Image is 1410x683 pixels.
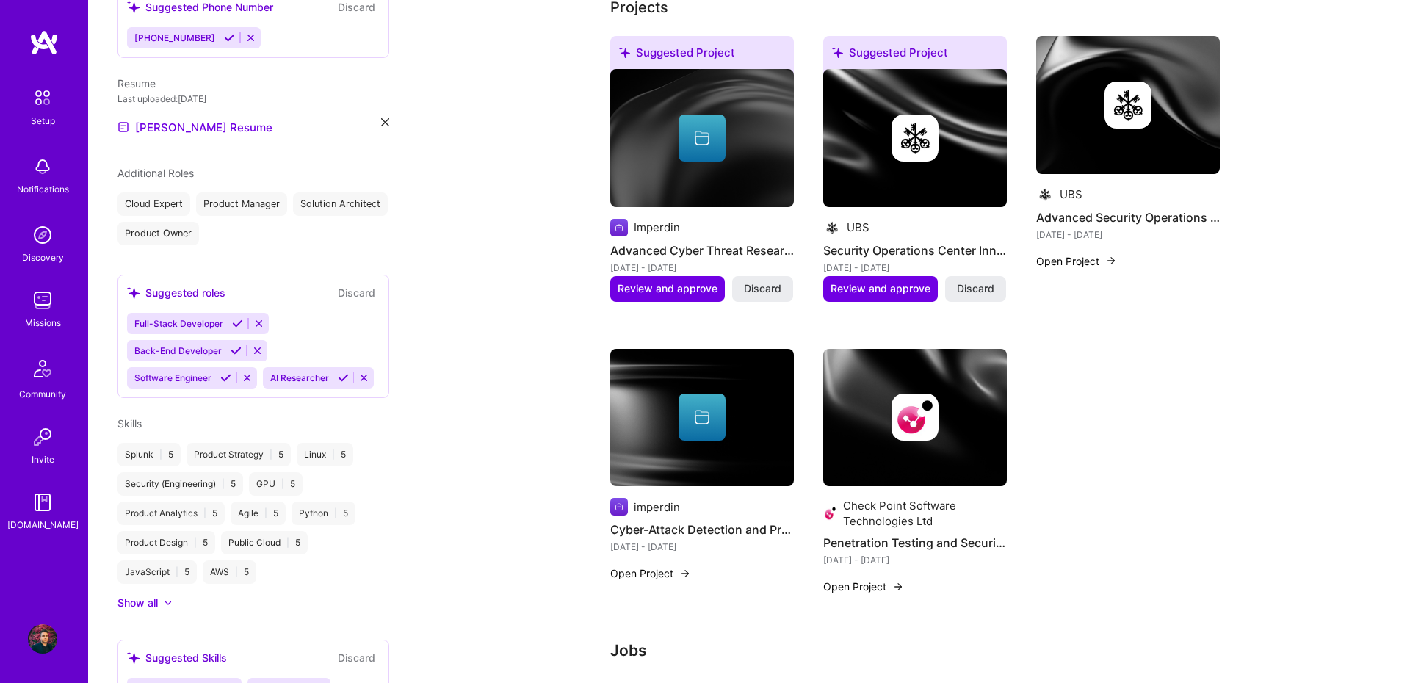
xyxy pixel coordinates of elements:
span: | [159,449,162,460]
span: | [222,478,225,490]
span: Skills [117,417,142,430]
i: icon SuggestedTeams [619,47,630,58]
div: Product Manager [196,192,287,216]
span: Discard [957,281,994,296]
i: icon SuggestedTeams [127,651,140,664]
img: Company logo [610,219,628,236]
h4: Advanced Security Operations Development [1036,208,1220,227]
span: AI Researcher [270,372,329,383]
div: Linux 5 [297,443,353,466]
img: arrow-right [679,568,691,579]
span: | [194,537,197,549]
i: Accept [220,372,231,383]
i: Accept [338,372,349,383]
div: Suggested Project [610,36,794,75]
div: imperdin [634,499,680,515]
div: [DATE] - [DATE] [610,260,794,275]
i: Accept [232,318,243,329]
span: Full-Stack Developer [134,318,223,329]
img: Company logo [1104,82,1151,129]
div: [DATE] - [DATE] [823,552,1007,568]
img: Company logo [823,505,837,522]
i: Accept [224,32,235,43]
i: Accept [231,345,242,356]
button: Discard [732,276,793,301]
button: Open Project [610,565,691,581]
div: Product Design 5 [117,531,215,554]
div: Public Cloud 5 [221,531,308,554]
span: Discard [744,281,781,296]
img: cover [610,69,794,207]
div: [DATE] - [DATE] [1036,227,1220,242]
span: | [264,507,267,519]
div: Discovery [22,250,64,265]
div: Show all [117,596,158,610]
h4: Cyber-Attack Detection and Prevention [610,520,794,539]
span: | [176,566,178,578]
img: Community [25,351,60,386]
div: Missions [25,315,61,330]
div: Solution Architect [293,192,388,216]
div: Splunk 5 [117,443,181,466]
img: Company logo [823,219,841,236]
span: Software Engineer [134,372,211,383]
div: Invite [32,452,54,467]
div: [DATE] - [DATE] [610,539,794,554]
div: AWS 5 [203,560,256,584]
a: [PERSON_NAME] Resume [117,118,272,136]
i: Reject [252,345,263,356]
img: arrow-right [1105,255,1117,267]
i: Reject [358,372,369,383]
img: cover [823,349,1007,487]
a: User Avatar [24,624,61,654]
img: teamwork [28,286,57,315]
img: Resume [117,121,129,133]
span: | [270,449,272,460]
img: Company logo [892,115,939,162]
img: guide book [28,488,57,517]
div: Last uploaded: [DATE] [117,91,389,106]
h4: Advanced Cyber Threat Research [610,241,794,260]
div: Suggested Project [823,36,1007,75]
div: Suggested Skills [127,650,227,665]
div: Check Point Software Technologies Ltd [843,498,1007,529]
div: Python 5 [292,502,355,525]
div: JavaScript 5 [117,560,197,584]
img: cover [610,349,794,487]
div: [DATE] - [DATE] [823,260,1007,275]
div: Security (Engineering) 5 [117,472,243,496]
span: | [281,478,284,490]
div: Notifications [17,181,69,197]
div: Product Strategy 5 [187,443,291,466]
img: Company logo [1036,186,1054,203]
div: Suggested roles [127,285,225,300]
span: Additional Roles [117,167,194,179]
img: arrow-right [892,581,904,593]
i: icon SuggestedTeams [832,47,843,58]
div: Setup [31,113,55,129]
button: Discard [333,284,380,301]
img: cover [1036,36,1220,174]
i: icon SuggestedTeams [127,286,140,299]
div: Product Owner [117,222,199,245]
img: discovery [28,220,57,250]
img: bell [28,152,57,181]
button: Discard [945,276,1006,301]
span: | [334,507,337,519]
span: | [203,507,206,519]
button: Open Project [823,579,904,594]
button: Open Project [1036,253,1117,269]
img: Company logo [610,498,628,516]
span: Review and approve [831,281,930,296]
h3: Jobs [610,641,1220,659]
img: logo [29,29,59,56]
div: Community [19,386,66,402]
span: [PHONE_NUMBER] [134,32,215,43]
button: Review and approve [610,276,725,301]
div: GPU 5 [249,472,303,496]
img: setup [27,82,58,113]
img: cover [823,69,1007,207]
img: Invite [28,422,57,452]
span: Resume [117,77,156,90]
span: Review and approve [618,281,717,296]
